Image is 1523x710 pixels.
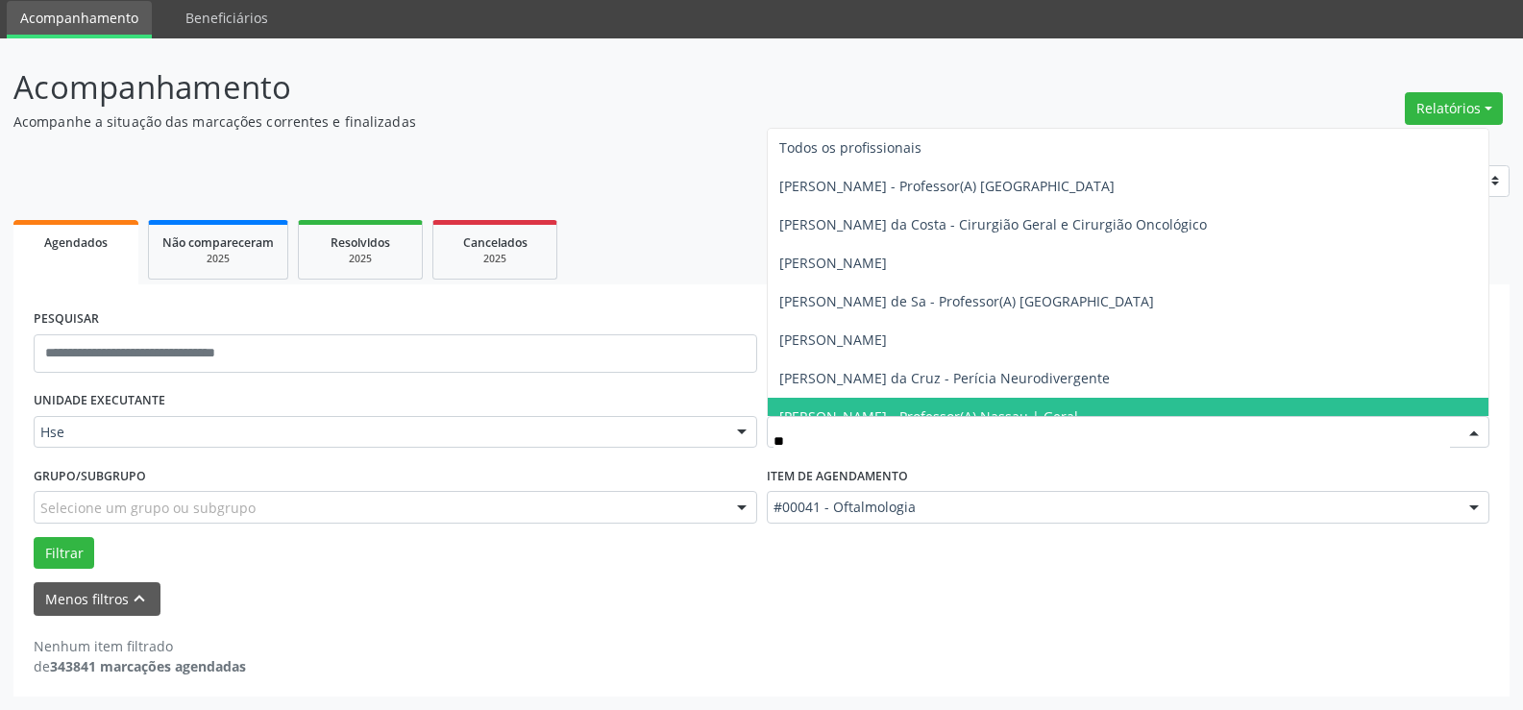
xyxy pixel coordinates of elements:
[331,234,390,251] span: Resolvidos
[34,537,94,570] button: Filtrar
[34,656,246,676] div: de
[162,234,274,251] span: Não compareceram
[40,423,718,442] span: Hse
[779,407,1078,426] span: [PERSON_NAME] - Professor(A) Nassau | Geral
[312,252,408,266] div: 2025
[34,305,99,334] label: PESQUISAR
[162,252,274,266] div: 2025
[34,386,165,416] label: UNIDADE EXECUTANTE
[129,588,150,609] i: keyboard_arrow_up
[172,1,282,35] a: Beneficiários
[779,177,1115,195] span: [PERSON_NAME] - Professor(A) [GEOGRAPHIC_DATA]
[1405,92,1503,125] button: Relatórios
[40,498,256,518] span: Selecione um grupo ou subgrupo
[779,369,1110,387] span: [PERSON_NAME] da Cruz - Perícia Neurodivergente
[44,234,108,251] span: Agendados
[13,111,1061,132] p: Acompanhe a situação das marcações correntes e finalizadas
[34,582,160,616] button: Menos filtroskeyboard_arrow_up
[447,252,543,266] div: 2025
[774,498,1451,517] span: #00041 - Oftalmologia
[779,215,1207,233] span: [PERSON_NAME] da Costa - Cirurgião Geral e Cirurgião Oncológico
[50,657,246,675] strong: 343841 marcações agendadas
[34,636,246,656] div: Nenhum item filtrado
[463,234,528,251] span: Cancelados
[767,461,908,491] label: Item de agendamento
[13,63,1061,111] p: Acompanhamento
[779,292,1154,310] span: [PERSON_NAME] de Sa - Professor(A) [GEOGRAPHIC_DATA]
[779,254,887,272] span: [PERSON_NAME]
[34,461,146,491] label: Grupo/Subgrupo
[7,1,152,38] a: Acompanhamento
[779,331,887,349] span: [PERSON_NAME]
[779,138,921,157] span: Todos os profissionais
